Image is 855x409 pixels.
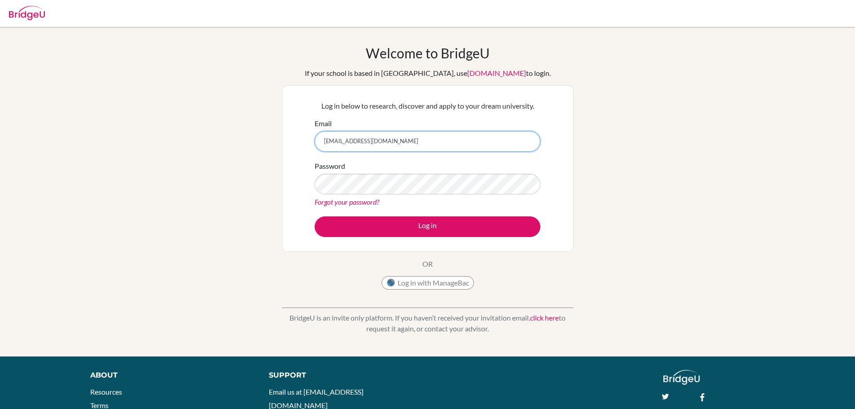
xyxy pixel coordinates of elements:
p: OR [422,259,433,269]
button: Log in with ManageBac [381,276,474,290]
img: Bridge-U [9,6,45,20]
a: Forgot your password? [315,198,379,206]
div: If your school is based in [GEOGRAPHIC_DATA], use to login. [305,68,551,79]
p: Log in below to research, discover and apply to your dream university. [315,101,540,111]
img: logo_white@2x-f4f0deed5e89b7ecb1c2cc34c3e3d731f90f0f143d5ea2071677605dd97b5244.png [663,370,700,385]
div: Support [269,370,417,381]
p: BridgeU is an invite only platform. If you haven’t received your invitation email, to request it ... [282,312,574,334]
label: Password [315,161,345,172]
a: [DOMAIN_NAME] [467,69,526,77]
h1: Welcome to BridgeU [366,45,490,61]
label: Email [315,118,332,129]
button: Log in [315,216,540,237]
div: About [90,370,249,381]
a: click here [530,313,559,322]
a: Resources [90,387,122,396]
